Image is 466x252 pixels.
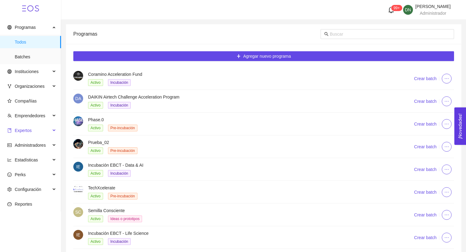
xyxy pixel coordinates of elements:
[88,215,103,222] span: Activo
[7,25,12,29] span: global
[442,76,451,81] span: ellipsis
[108,238,131,245] span: Incubación
[108,215,142,222] span: Ideas o prototipos
[330,31,450,37] input: Buscar
[88,71,399,78] h4: Coramino Acceleration Fund
[324,32,329,36] span: search
[88,207,399,214] h4: Semilla Consciente
[73,71,83,81] img: 1725299089917-Banner%20%281%29.png
[414,234,437,241] span: Crear batch
[15,172,26,177] span: Perks
[414,96,437,106] button: Crear batch
[415,4,451,9] span: [PERSON_NAME]
[88,230,399,237] h4: Incubación EBCT - Life Science
[76,230,80,240] span: IE
[442,119,452,129] button: ellipsis
[15,187,41,192] span: Configuración
[7,84,12,88] span: fork
[88,79,103,86] span: Activo
[73,116,83,126] img: 1706120507051-_PHASE.0%20EBCT%20SELECTION%20PROGRAM%20%281%29.png
[243,53,291,60] span: Agregar nuevo programa
[391,5,402,11] sup: 521
[7,202,12,206] span: dashboard
[454,107,466,145] button: Open Feedback Widget
[75,94,81,103] span: DA
[73,51,454,61] button: plusAgregar nuevo programa
[15,36,56,48] span: Todos
[414,119,437,129] button: Crear batch
[15,51,56,63] span: Batches
[414,74,437,83] button: Crear batch
[442,187,452,197] button: ellipsis
[15,202,32,207] span: Reportes
[108,125,137,131] span: Pre-incubación
[73,139,83,149] img: 1700760686541-empresario-global-conceptos-comunicacion-futurista-esfera-brillante-generados-ia.jpg
[414,165,437,174] button: Crear batch
[88,147,103,154] span: Activo
[7,69,12,74] span: global
[88,125,103,131] span: Activo
[88,162,399,169] h4: Incubación EBCT - Data & AI
[88,139,399,146] h4: Prueba_02
[73,25,321,43] div: Programas
[7,128,12,133] span: book
[88,94,399,100] h4: DAIKIN Airtech Challenge Acceleration Program
[414,166,437,173] span: Crear batch
[414,233,437,242] button: Crear batch
[15,69,39,74] span: Instituciones
[414,187,437,197] button: Crear batch
[442,165,452,174] button: ellipsis
[388,6,395,13] span: bell
[108,147,137,154] span: Pre-incubación
[7,114,12,118] span: team
[73,184,83,194] img: 1696886050011-TechXcelerate%20%281%29.png
[15,84,44,89] span: Organizaciones
[442,233,452,242] button: ellipsis
[414,98,437,105] span: Crear batch
[414,121,437,127] span: Crear batch
[442,212,451,217] span: ellipsis
[88,170,103,177] span: Activo
[414,210,437,220] button: Crear batch
[88,238,103,245] span: Activo
[7,158,12,162] span: line-chart
[7,173,12,177] span: smile
[442,210,452,220] button: ellipsis
[15,25,36,30] span: Programas
[88,116,399,123] h4: Phase.0
[108,102,131,109] span: Incubación
[15,99,37,103] span: Compañías
[414,75,437,82] span: Crear batch
[88,193,103,200] span: Activo
[7,143,12,147] span: idcard
[88,184,399,191] h4: TechXcelerate
[442,235,451,240] span: ellipsis
[15,128,32,133] span: Expertos
[442,99,451,104] span: ellipsis
[7,99,12,103] span: star
[88,102,103,109] span: Activo
[442,122,451,126] span: ellipsis
[414,211,437,218] span: Crear batch
[15,113,45,118] span: Emprendedores
[405,5,411,15] span: DN
[237,54,241,59] span: plus
[420,11,446,16] span: Administrador
[108,170,131,177] span: Incubación
[15,143,46,148] span: Administradores
[15,157,38,162] span: Estadísticas
[108,193,137,200] span: Pre-incubación
[442,144,451,149] span: ellipsis
[442,167,451,172] span: ellipsis
[442,190,451,195] span: ellipsis
[442,96,452,106] button: ellipsis
[414,189,437,196] span: Crear batch
[7,187,12,192] span: setting
[76,162,80,172] span: IE
[414,142,437,152] button: Crear batch
[442,142,452,152] button: ellipsis
[442,74,452,83] button: ellipsis
[108,79,131,86] span: Incubación
[414,143,437,150] span: Crear batch
[75,207,81,217] span: SC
